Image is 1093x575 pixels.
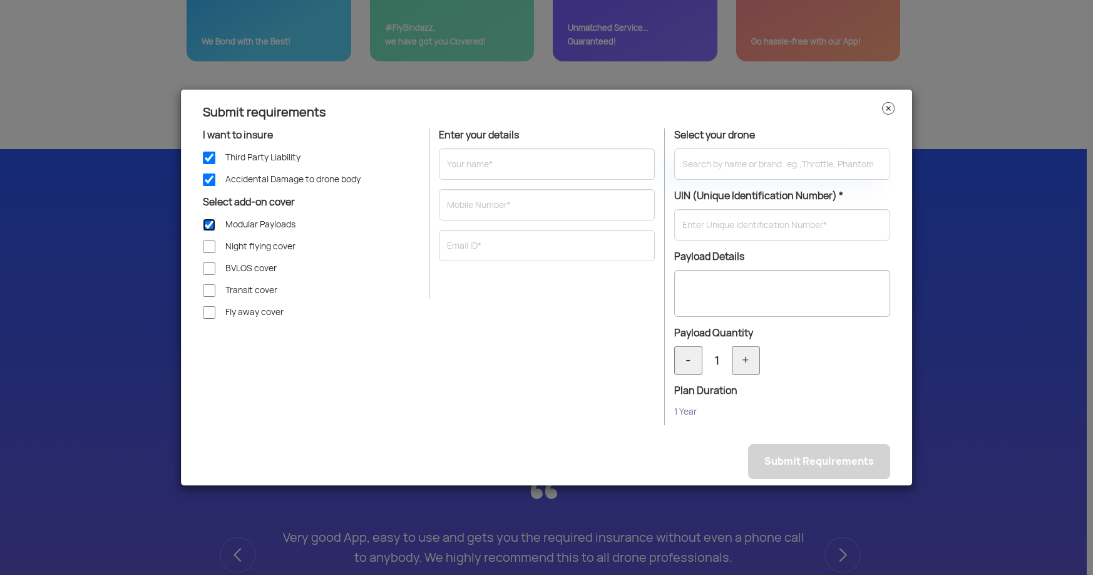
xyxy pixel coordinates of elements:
input: Fly away cover [203,306,215,319]
input: Search by name or brand..eg.,Throttle, Phantom [674,148,890,180]
input: Night flying cover [203,241,215,253]
p: Plan Duration [674,384,890,398]
span: Fly away cover [225,306,284,319]
p: Select add-on cover [203,195,419,209]
input: BVLOS cover [203,262,215,275]
input: Accidental Damage to drone body [203,174,215,186]
input: Modular Payloads [203,219,215,231]
input: Email ID* [439,230,655,261]
input: Mobile Number* [439,189,655,220]
div: 1 [715,353,719,369]
span: Transit cover [225,284,277,297]
button: - [674,346,702,375]
span: Accidental Damage to drone body [225,174,361,186]
p: Select your drone [674,128,890,142]
input: Third Party Liability [203,152,215,164]
p: I want to insure [203,128,419,142]
h3: Submit requirements [203,102,890,122]
span: BVLOS cover [225,262,277,275]
span: Modular Payloads [225,219,295,231]
span: Third Party Liability [225,152,300,164]
img: close [882,102,895,115]
p: 1 Year [674,404,890,419]
p: Payload Quantity [674,326,890,340]
span: Night flying cover [225,241,295,253]
button: + [732,346,760,375]
p: UIN (Unique Identification Number) * [674,189,890,203]
p: Enter your details [439,128,655,142]
p: Payload Details [674,250,890,264]
input: Transit cover [203,284,215,297]
input: Your name* [439,148,655,180]
input: Enter Unique Identification Number* [674,209,890,241]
